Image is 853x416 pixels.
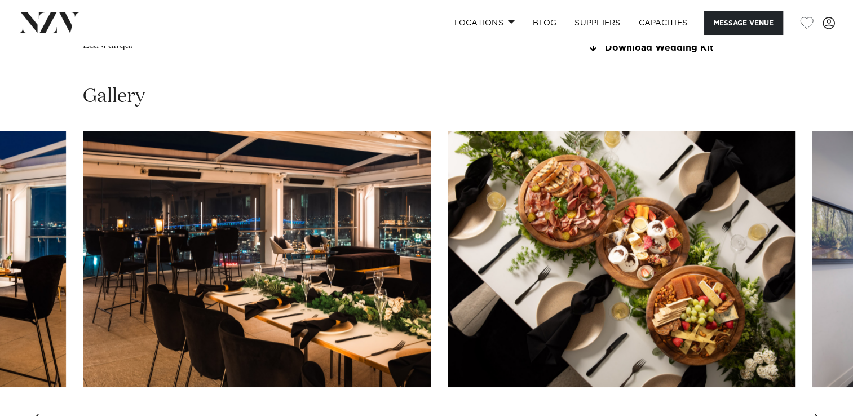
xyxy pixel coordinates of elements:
button: Message Venue [704,11,783,35]
a: SUPPLIERS [565,11,629,35]
img: nzv-logo.png [18,12,79,33]
a: BLOG [524,11,565,35]
h2: Gallery [83,84,145,109]
swiper-slide: 9 / 30 [448,131,795,387]
a: Capacities [630,11,697,35]
swiper-slide: 8 / 30 [83,131,431,387]
a: Locations [445,11,524,35]
a: Download Wedding Kit [586,43,770,54]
